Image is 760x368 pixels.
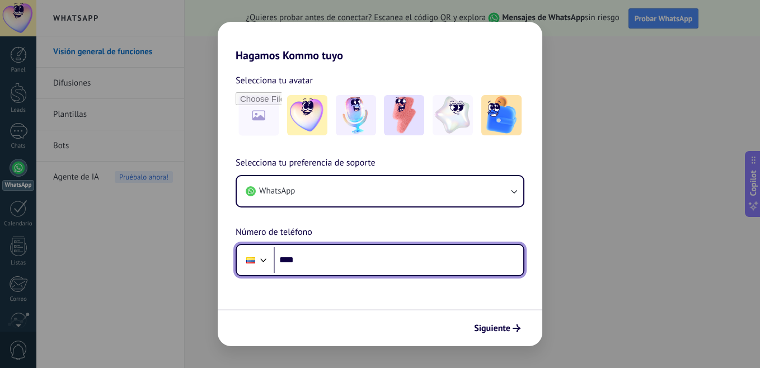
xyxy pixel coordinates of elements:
[336,95,376,135] img: -2.jpeg
[259,186,295,197] span: WhatsApp
[236,73,313,88] span: Selecciona tu avatar
[384,95,424,135] img: -3.jpeg
[240,248,261,272] div: Ecuador: + 593
[433,95,473,135] img: -4.jpeg
[474,324,510,332] span: Siguiente
[236,156,376,171] span: Selecciona tu preferencia de soporte
[236,225,312,240] span: Número de teléfono
[469,319,526,338] button: Siguiente
[481,95,522,135] img: -5.jpeg
[237,176,523,206] button: WhatsApp
[287,95,327,135] img: -1.jpeg
[218,22,542,62] h2: Hagamos Kommo tuyo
